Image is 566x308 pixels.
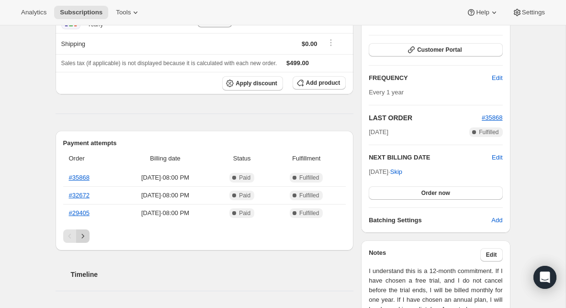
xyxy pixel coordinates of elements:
span: Order now [421,189,450,197]
span: Fulfilled [299,192,319,199]
h2: Payment attempts [63,138,346,148]
span: [DATE] · 08:00 PM [119,191,211,200]
span: Edit [492,73,502,83]
span: Add [491,216,502,225]
span: [DATE] · 08:00 PM [119,208,211,218]
button: Edit [486,70,508,86]
button: Subscriptions [54,6,108,19]
span: $0.00 [302,40,317,47]
span: Fulfilled [299,209,319,217]
h2: LAST ORDER [369,113,482,123]
a: #29405 [69,209,90,217]
span: [DATE] · [369,168,402,175]
span: Fulfilled [479,128,498,136]
span: Paid [239,209,250,217]
button: Customer Portal [369,43,502,57]
span: Paid [239,192,250,199]
a: #32672 [69,192,90,199]
span: Subscriptions [60,9,102,16]
button: Add [486,213,508,228]
button: Add product [293,76,346,90]
button: Shipping actions [323,37,339,48]
span: Settings [522,9,545,16]
h2: Timeline [71,270,354,279]
span: Help [476,9,489,16]
h2: FREQUENCY [369,73,492,83]
a: #35868 [482,114,502,121]
th: Shipping [56,33,179,54]
button: Help [461,6,504,19]
span: Fulfilled [299,174,319,182]
button: Order now [369,186,502,200]
span: Edit [486,251,497,259]
span: [DATE] [369,127,388,137]
button: Apply discount [222,76,283,91]
span: Skip [390,167,402,177]
button: Edit [480,248,503,262]
span: Customer Portal [417,46,462,54]
button: Skip [385,164,408,180]
span: Sales tax (if applicable) is not displayed because it is calculated with each new order. [61,60,277,67]
span: Apply discount [236,80,277,87]
h3: Notes [369,248,480,262]
span: Billing date [119,154,211,163]
button: Next [76,229,90,243]
button: Settings [507,6,551,19]
span: $499.00 [286,59,309,67]
button: #35868 [482,113,502,123]
nav: Pagination [63,229,346,243]
button: Tools [110,6,146,19]
span: Every 1 year [369,89,404,96]
span: [DATE] · 08:00 PM [119,173,211,183]
span: Status [217,154,267,163]
h2: NEXT BILLING DATE [369,153,492,162]
span: Fulfillment [272,154,340,163]
span: Analytics [21,9,46,16]
button: Analytics [15,6,52,19]
span: Tools [116,9,131,16]
div: Open Intercom Messenger [533,266,556,289]
a: #35868 [69,174,90,181]
span: Add product [306,79,340,87]
span: Paid [239,174,250,182]
th: Order [63,148,117,169]
h6: Batching Settings [369,216,491,225]
button: Edit [492,153,502,162]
